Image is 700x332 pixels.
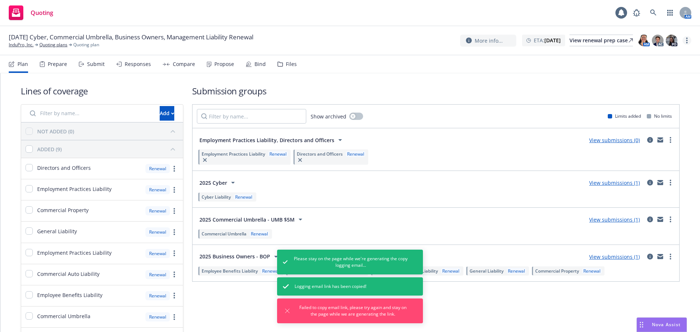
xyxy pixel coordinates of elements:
[21,85,183,97] h1: Lines of coverage
[589,137,640,144] a: View submissions (0)
[647,113,672,119] div: No limits
[646,178,654,187] a: circleInformation
[646,252,654,261] a: circleInformation
[646,136,654,144] a: circleInformation
[170,207,179,215] a: more
[170,270,179,279] a: more
[544,37,561,44] strong: [DATE]
[160,106,174,120] div: Add
[202,268,258,274] span: Employee Benefits Liability
[638,35,650,46] img: photo
[666,35,677,46] img: photo
[656,252,665,261] a: mail
[666,178,675,187] a: more
[652,35,664,46] img: photo
[170,249,179,258] a: more
[297,304,408,317] span: Failed to copy email link, please try again and stay on the page while we are generating the link.
[261,268,281,274] div: Renewal
[37,291,102,299] span: Employee Benefits Liability
[160,106,174,121] button: Add
[37,125,179,137] button: NOT ADDED (0)
[145,164,170,173] div: Renewal
[663,5,677,20] a: Switch app
[589,179,640,186] a: View submissions (1)
[37,312,90,320] span: Commercial Umbrella
[629,5,644,20] a: Report a Bug
[9,33,253,42] span: [DATE] Cyber, Commercial Umbrella, Business Owners, Management Liability Renewal
[646,215,654,224] a: circleInformation
[652,321,681,328] span: Nova Assist
[666,215,675,224] a: more
[197,212,307,227] button: 2025 Commercial Umbrella - UMB $5M
[199,136,334,144] span: Employment Practices Liability, Directors and Officers
[37,270,100,278] span: Commercial Auto Liability
[249,231,269,237] div: Renewal
[202,194,231,200] span: Cyber Liability
[170,185,179,194] a: more
[31,10,53,16] span: Quoting
[192,85,680,97] h1: Submission groups
[268,151,288,157] div: Renewal
[197,175,240,190] button: 2025 Cyber
[589,253,640,260] a: View submissions (1)
[656,136,665,144] a: mail
[637,317,687,332] button: Nova Assist
[199,179,227,187] span: 2025 Cyber
[199,216,295,223] span: 2025 Commercial Umbrella - UMB $5M
[48,61,67,67] div: Prepare
[6,3,56,23] a: Quoting
[37,185,112,193] span: Employment Practices Liability
[297,151,343,157] span: Directors and Officers
[202,151,265,157] span: Employment Practices Liability
[656,215,665,224] a: mail
[295,283,366,290] span: Logging email link has been copied!
[311,113,346,120] span: Show archived
[234,194,254,200] div: Renewal
[346,151,366,157] div: Renewal
[589,216,640,223] a: View submissions (1)
[37,249,112,257] span: Employment Practices Liability
[666,252,675,261] a: more
[73,42,99,48] span: Quoting plan
[197,249,283,264] button: 2025 Business Owners - BOP
[9,42,34,48] a: InduPro, Inc.
[646,5,661,20] a: Search
[173,61,195,67] div: Compare
[199,253,270,260] span: 2025 Business Owners - BOP
[145,312,170,321] div: Renewal
[293,255,408,269] span: Please stay on the page while we're generating the copy logging email...
[145,291,170,300] div: Renewal
[87,61,105,67] div: Submit
[145,270,170,279] div: Renewal
[475,37,503,44] span: More info...
[214,61,234,67] div: Propose
[569,35,633,46] a: View renewal prep case
[170,164,179,173] a: more
[470,268,503,274] span: General Liability
[534,36,561,44] span: ETA :
[666,136,675,144] a: more
[197,109,306,124] input: Filter by name...
[26,106,155,121] input: Filter by name...
[145,206,170,215] div: Renewal
[535,268,579,274] span: Commercial Property
[170,291,179,300] a: more
[37,145,62,153] div: ADDED (9)
[283,306,292,315] button: Dismiss notification
[145,249,170,258] div: Renewal
[37,227,77,235] span: General Liability
[170,228,179,237] a: more
[460,35,516,47] button: More info...
[37,128,74,135] div: NOT ADDED (0)
[17,61,28,67] div: Plan
[582,268,602,274] div: Renewal
[37,143,179,155] button: ADDED (9)
[254,61,266,67] div: Bind
[286,61,297,67] div: Files
[202,231,246,237] span: Commercial Umbrella
[197,133,347,147] button: Employment Practices Liability, Directors and Officers
[637,318,646,332] div: Drag to move
[145,227,170,237] div: Renewal
[170,313,179,321] a: more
